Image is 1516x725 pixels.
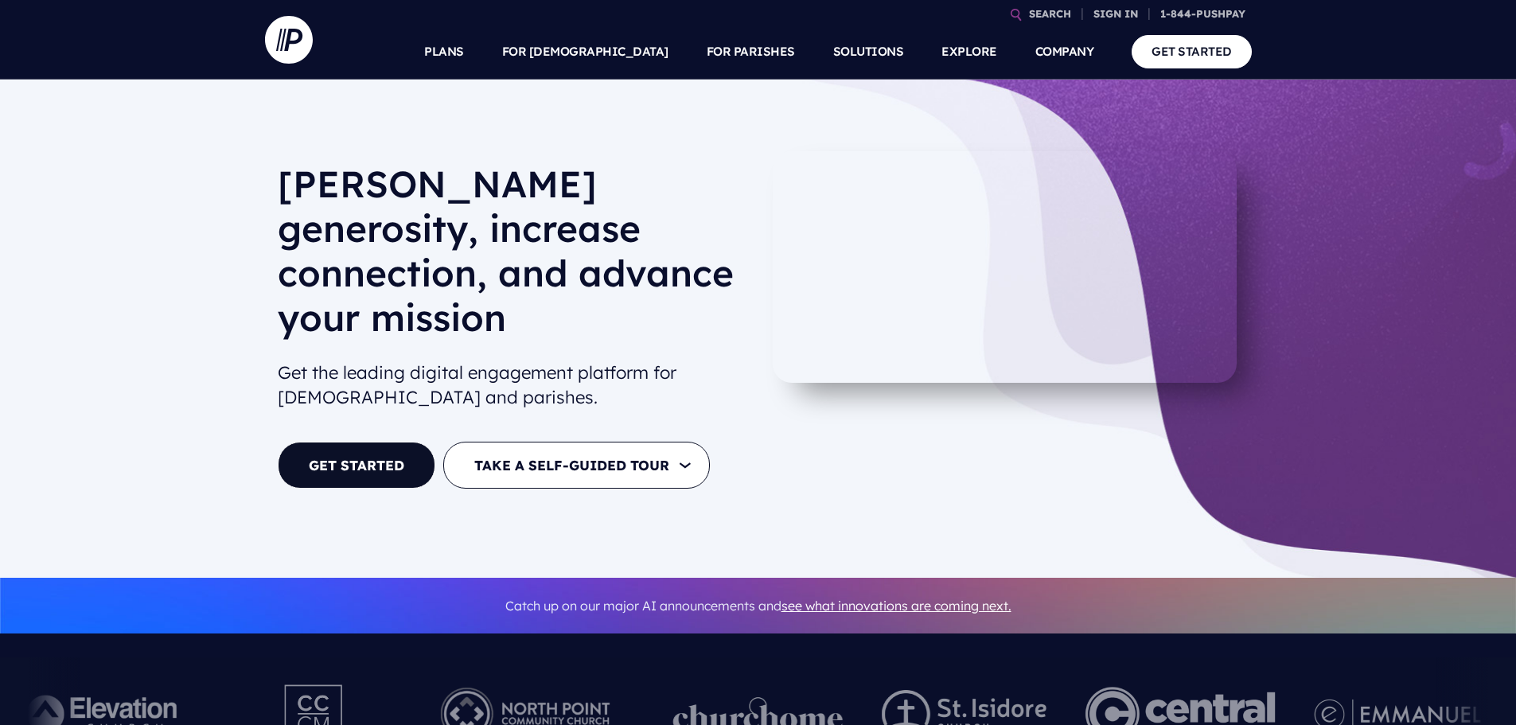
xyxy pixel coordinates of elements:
h1: [PERSON_NAME] generosity, increase connection, and advance your mission [278,162,746,353]
a: FOR [DEMOGRAPHIC_DATA] [502,24,668,80]
a: PLANS [424,24,464,80]
a: FOR PARISHES [707,24,795,80]
button: TAKE A SELF-GUIDED TOUR [443,442,710,489]
a: GET STARTED [1132,35,1252,68]
a: COMPANY [1035,24,1094,80]
a: GET STARTED [278,442,435,489]
a: see what innovations are coming next. [781,598,1011,614]
a: EXPLORE [941,24,997,80]
h2: Get the leading digital engagement platform for [DEMOGRAPHIC_DATA] and parishes. [278,354,746,416]
p: Catch up on our major AI announcements and [278,588,1239,624]
a: SOLUTIONS [833,24,904,80]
